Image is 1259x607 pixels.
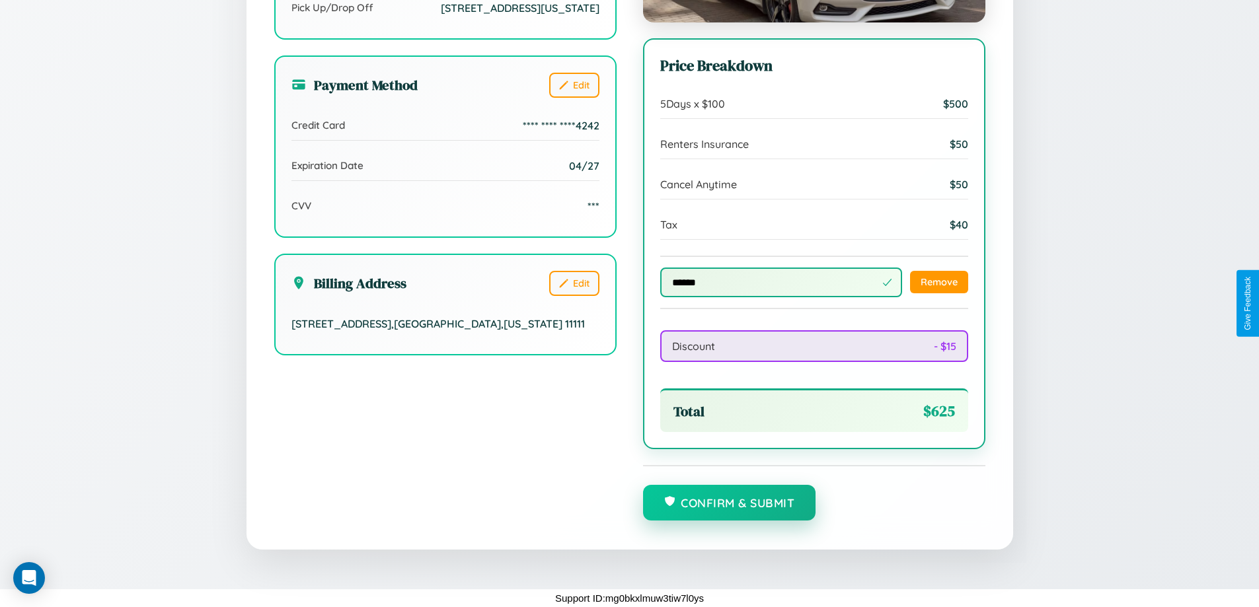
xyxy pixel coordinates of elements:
[291,75,418,94] h3: Payment Method
[441,1,599,15] span: [STREET_ADDRESS][US_STATE]
[910,271,968,293] button: Remove
[950,178,968,191] span: $ 50
[291,199,311,212] span: CVV
[569,159,599,172] span: 04/27
[672,339,715,353] span: Discount
[943,97,968,110] span: $ 500
[923,401,955,421] span: $ 625
[291,159,363,172] span: Expiration Date
[660,218,677,231] span: Tax
[660,55,968,76] h3: Price Breakdown
[291,273,406,293] h3: Billing Address
[555,589,704,607] p: Support ID: mg0bkxlmuw3tiw7l0ys
[660,178,737,191] span: Cancel Anytime
[1243,277,1252,330] div: Give Feedback
[643,485,816,520] button: Confirm & Submit
[660,137,749,151] span: Renters Insurance
[291,317,585,330] span: [STREET_ADDRESS] , [GEOGRAPHIC_DATA] , [US_STATE] 11111
[934,339,956,353] span: - $ 15
[291,1,373,14] span: Pick Up/Drop Off
[660,97,725,110] span: 5 Days x $ 100
[549,271,599,296] button: Edit
[291,119,345,131] span: Credit Card
[13,562,45,594] div: Open Intercom Messenger
[950,137,968,151] span: $ 50
[549,73,599,98] button: Edit
[673,402,705,421] span: Total
[950,218,968,231] span: $ 40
